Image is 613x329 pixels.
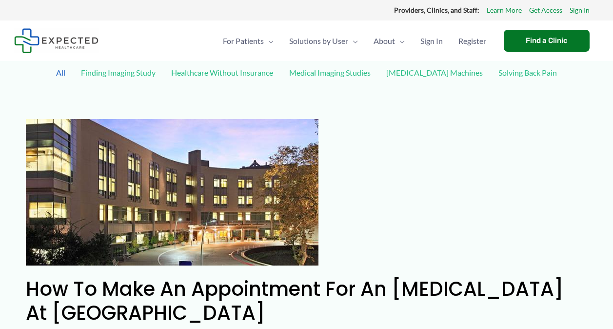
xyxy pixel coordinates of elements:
a: Sign In [413,24,451,58]
a: AboutMenu Toggle [366,24,413,58]
a: Learn More [487,4,522,17]
a: Medical Imaging Studies [284,64,376,81]
a: Healthcare Without Insurance [166,64,278,81]
a: All [51,64,70,81]
span: Menu Toggle [348,24,358,58]
a: [MEDICAL_DATA] Machines [381,64,488,81]
span: Menu Toggle [395,24,405,58]
a: Read: How to Make an Appointment for an MRI at Camino Real [26,186,318,196]
span: Menu Toggle [264,24,274,58]
img: How to Make an Appointment for an MRI at Camino Real [26,119,318,266]
span: Register [458,24,486,58]
span: For Patients [223,24,264,58]
a: Finding Imaging Study [76,64,160,81]
a: Solutions by UserMenu Toggle [281,24,366,58]
img: Expected Healthcare Logo - side, dark font, small [14,28,99,53]
a: How to Make an Appointment for an [MEDICAL_DATA] at [GEOGRAPHIC_DATA] [26,275,564,327]
span: Solutions by User [289,24,348,58]
a: Solving Back Pain [494,64,562,81]
a: Find a Clinic [504,30,590,52]
div: Post Filters [14,61,599,107]
span: Sign In [420,24,443,58]
a: Register [451,24,494,58]
nav: Primary Site Navigation [215,24,494,58]
a: Get Access [529,4,562,17]
a: For PatientsMenu Toggle [215,24,281,58]
strong: Providers, Clinics, and Staff: [394,6,479,14]
span: About [374,24,395,58]
a: Sign In [570,4,590,17]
